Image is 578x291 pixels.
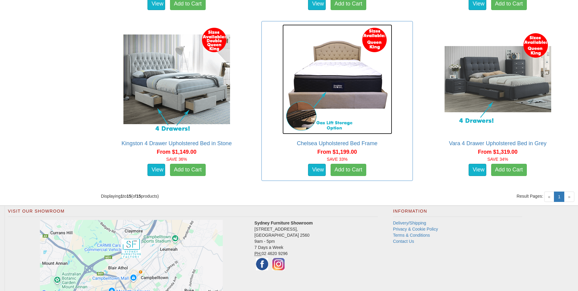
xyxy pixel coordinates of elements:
span: From $1,319.00 [478,149,517,155]
a: View [147,164,165,176]
font: SAVE 34% [487,157,508,162]
a: Contact Us [393,239,414,244]
a: View [308,164,326,176]
span: « [544,192,555,202]
font: SAVE 33% [327,157,347,162]
a: Terms & Conditions [393,233,430,238]
strong: Sydney Furniture Showroom [254,221,313,225]
a: Add to Cart [170,164,206,176]
strong: 15 [136,194,141,199]
a: Chelsea Upholstered Bed Frame [297,140,378,146]
strong: 15 [126,194,131,199]
h2: Visit Our Showroom [8,209,378,217]
img: Facebook [254,257,270,272]
a: View [469,164,486,176]
abbr: Phone [254,251,261,256]
h2: Information [393,209,522,217]
span: Result Pages: [516,193,543,199]
font: SAVE 36% [166,157,187,162]
img: Vara 4 Drawer Upholstered Bed in Grey [443,24,553,134]
img: Chelsea Upholstered Bed Frame [282,24,392,134]
a: Privacy & Cookie Policy [393,227,438,232]
a: Delivery/Shipping [393,221,426,225]
span: From $1,199.00 [317,149,357,155]
strong: 1 [121,194,123,199]
a: Add to Cart [331,164,366,176]
a: Add to Cart [491,164,527,176]
img: Kingston 4 Drawer Upholstered Bed in Stone [122,24,232,134]
div: Displaying to (of products) [96,193,337,199]
img: Instagram [271,257,286,272]
span: » [564,192,574,202]
a: Vara 4 Drawer Upholstered Bed in Grey [449,140,546,146]
a: Kingston 4 Drawer Upholstered Bed in Stone [122,140,232,146]
span: From $1,149.00 [157,149,197,155]
a: 1 [554,192,564,202]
